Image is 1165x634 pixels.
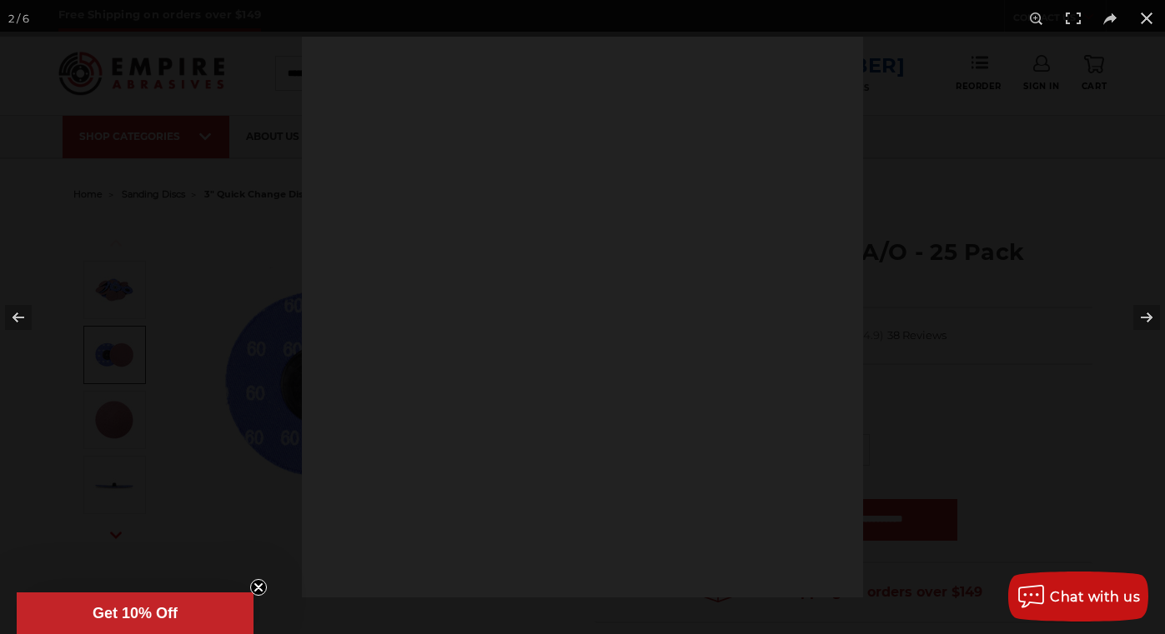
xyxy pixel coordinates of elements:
[1050,589,1140,605] span: Chat with us
[93,605,178,622] span: Get 10% Off
[17,592,254,634] div: Get 10% OffClose teaser
[1008,572,1148,622] button: Chat with us
[250,579,267,596] button: Close teaser
[1107,276,1165,359] button: Next (arrow right)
